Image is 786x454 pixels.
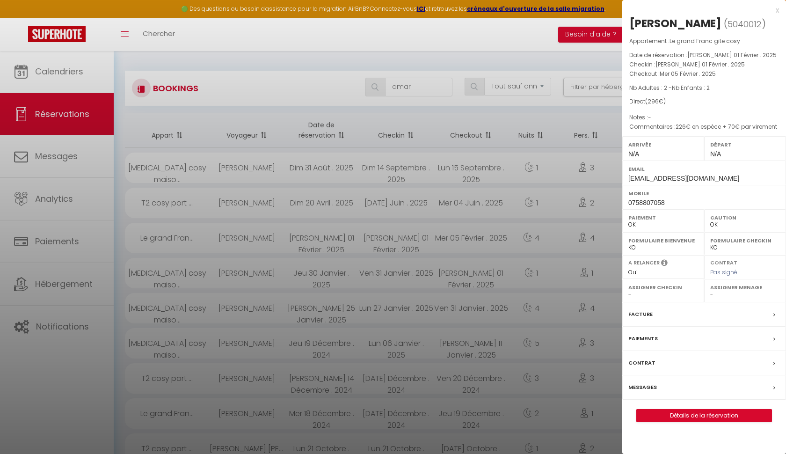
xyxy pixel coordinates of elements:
label: Assigner Menage [710,283,780,292]
label: Paiement [628,213,698,222]
p: Checkout : [629,69,779,79]
span: 0758807058 [628,199,665,206]
span: 296 [648,97,659,105]
label: Formulaire Bienvenue [628,236,698,245]
span: N/A [710,150,721,158]
span: 226€ en espèce + 70€ par virement [676,123,777,131]
p: Commentaires : [629,122,779,132]
label: Messages [628,382,657,392]
span: [EMAIL_ADDRESS][DOMAIN_NAME] [628,175,739,182]
p: Notes : [629,113,779,122]
p: Date de réservation : [629,51,779,60]
label: Formulaire Checkin [710,236,780,245]
span: Nb Adultes : 2 - [629,84,710,92]
span: Pas signé [710,268,737,276]
p: Appartement : [629,37,779,46]
span: [PERSON_NAME] 01 Février . 2025 [687,51,777,59]
span: ( €) [645,97,666,105]
div: Direct [629,97,779,106]
span: N/A [628,150,639,158]
span: ( ) [724,17,766,30]
span: - [648,113,651,121]
a: Détails de la réservation [637,410,771,422]
p: Checkin : [629,60,779,69]
button: Détails de la réservation [636,409,772,422]
label: Mobile [628,189,780,198]
span: Mer 05 Février . 2025 [660,70,716,78]
span: Le grand Franc gite cosy [670,37,740,45]
span: 5040012 [728,18,762,30]
label: Caution [710,213,780,222]
label: Paiements [628,334,658,344]
label: Départ [710,140,780,149]
label: Contrat [628,358,655,368]
div: [PERSON_NAME] [629,16,721,31]
span: [PERSON_NAME] 01 Février . 2025 [655,60,745,68]
label: Arrivée [628,140,698,149]
label: Contrat [710,259,737,265]
button: Ouvrir le widget de chat LiveChat [7,4,36,32]
i: Sélectionner OUI si vous souhaiter envoyer les séquences de messages post-checkout [661,259,668,269]
label: Facture [628,309,653,319]
label: A relancer [628,259,660,267]
label: Email [628,164,780,174]
label: Assigner Checkin [628,283,698,292]
span: Nb Enfants : 2 [672,84,710,92]
div: x [622,5,779,16]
